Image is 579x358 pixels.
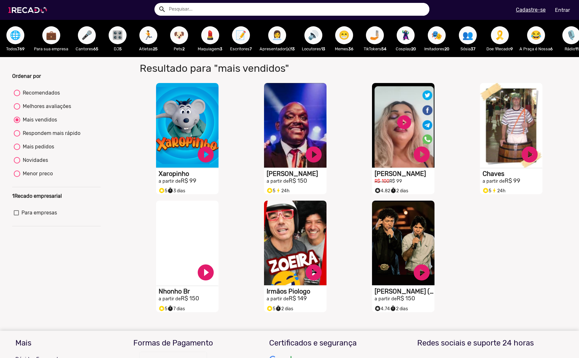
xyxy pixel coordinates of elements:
h2: R$ 150 [159,295,219,302]
b: 13 [321,46,325,51]
button: 🎛️ [109,26,127,44]
b: 25 [153,46,158,51]
a: play_circle_filled [520,145,539,164]
video: S1RECADO vídeos dedicados para fãs e empresas [480,83,542,168]
p: Todos [3,46,28,52]
button: 👩‍💼 [268,26,286,44]
i: bolt [491,186,497,194]
h3: Redes sociais e suporte 24 horas [387,338,564,348]
span: 🐶 [174,26,185,44]
span: 2 dias [390,188,408,194]
small: stars [375,187,381,194]
span: 😁 [339,26,350,44]
button: Example home icon [156,3,167,14]
span: 5 [483,188,491,194]
b: 6 [550,46,553,51]
p: Maquiagem [198,46,222,52]
small: R$ 100 [375,179,389,184]
div: Novidades [20,156,48,164]
small: stars [483,187,489,194]
small: timer [390,305,396,312]
p: DJ [105,46,130,52]
video: S1RECADO vídeos dedicados para fãs e empresas [372,83,434,168]
i: timer [167,304,173,312]
span: 💄 [205,26,216,44]
button: 💼 [42,26,60,44]
h2: R$ 99 [159,178,219,185]
button: 🎤 [78,26,96,44]
button: 🎗️ [491,26,509,44]
button: 🔊 [304,26,322,44]
small: bolt [491,187,497,194]
b: 11 [575,46,578,51]
i: Selo super talento [159,304,165,312]
small: stars [159,187,165,194]
p: TikTokers [363,46,387,52]
p: Cosplay [393,46,418,52]
b: 54 [381,46,386,51]
b: 7 [250,46,252,51]
span: 🌐 [10,26,21,44]
i: Selo super talento [267,186,273,194]
b: 3 [220,46,222,51]
small: timer [167,187,173,194]
h2: R$ 150 [267,178,327,185]
p: Imitadores [424,46,449,52]
h1: Nhonho Br [159,287,219,295]
h1: Irmãos Piologo [267,287,327,295]
b: 5 [119,46,122,51]
span: 5 [159,306,167,312]
span: 😂 [531,26,542,44]
small: timer [390,187,396,194]
span: 3 dias [167,188,185,194]
span: 7 dias [167,306,185,312]
h2: R$ 99 [483,178,542,185]
h1: [PERSON_NAME] [375,170,434,178]
small: stars [267,187,273,194]
input: Pesquisar... [164,3,430,16]
a: play_circle_filled [304,263,323,282]
i: Selo super talento [483,186,489,194]
i: timer [390,186,396,194]
video: S1RECADO vídeos dedicados para fãs e empresas [372,201,434,285]
h1: Xaropinho [159,170,219,178]
div: Mais vendidos [20,116,57,124]
p: Escritores [229,46,253,52]
span: 24h [491,188,506,194]
b: 13 [291,46,295,51]
i: Selo super talento [159,186,165,194]
small: a partir de [159,179,181,184]
p: Atletas [136,46,161,52]
small: stars [159,305,165,312]
u: Cadastre-se [516,7,546,13]
b: 2 [182,46,185,51]
a: play_circle_filled [196,145,215,164]
h1: Chaves [483,170,542,178]
span: 2 dias [390,306,408,312]
button: 👥 [459,26,477,44]
span: 4.74 [375,306,390,312]
button: 🐶 [170,26,188,44]
h1: Resultado para "mais vendidos" [135,62,420,74]
button: 🏃 [139,26,157,44]
i: bolt [275,186,281,194]
mat-icon: Example home icon [158,5,166,13]
small: bolt [275,187,281,194]
video: S1RECADO vídeos dedicados para fãs e empresas [156,83,219,168]
i: timer [390,304,396,312]
h3: Mais [15,338,99,348]
small: a partir de [483,179,505,184]
button: 📝 [232,26,250,44]
a: play_circle_filled [304,145,323,164]
small: a partir de [267,179,289,184]
span: 24h [275,188,290,194]
button: 🌐 [6,26,24,44]
a: play_circle_filled [412,263,431,282]
div: Menor preco [20,170,53,178]
p: Apresentador(a) [260,46,295,52]
button: 🦹🏼‍♀️ [397,26,415,44]
span: 4.82 [375,188,390,194]
small: a partir de [159,296,181,302]
video: S1RECADO vídeos dedicados para fãs e empresas [156,201,219,285]
p: Para sua empresa [34,46,68,52]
